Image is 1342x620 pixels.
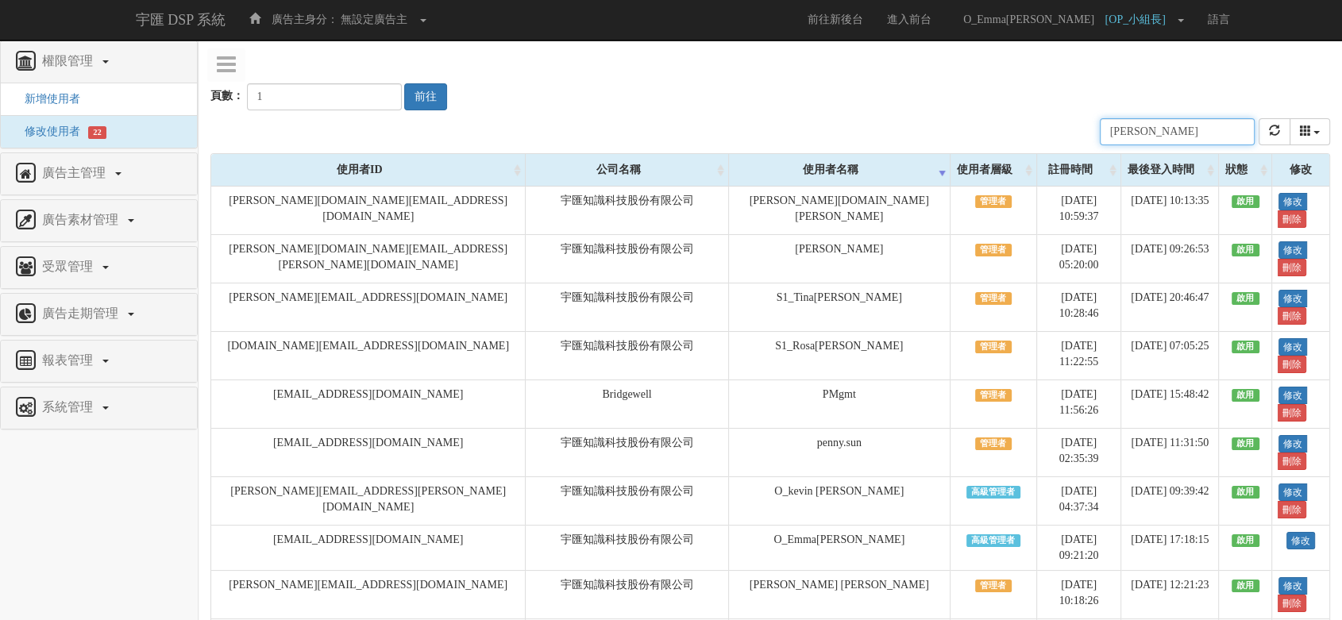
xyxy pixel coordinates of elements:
a: 刪除 [1278,595,1306,612]
span: 修改使用者 [13,125,80,137]
td: [PERSON_NAME] [PERSON_NAME] [728,571,950,619]
span: 啟用 [1232,437,1259,450]
a: 修改 [1278,241,1307,259]
span: 廣告主身分： [272,13,338,25]
div: 使用者名稱 [729,154,950,186]
td: 宇匯知識科技股份有限公司 [526,332,728,380]
td: [DATE] 17:18:15 [1121,526,1219,571]
td: [DATE] 11:31:50 [1121,429,1219,477]
span: 22 [88,126,106,139]
a: 修改 [1278,483,1307,501]
a: 修改 [1278,193,1307,210]
td: [EMAIL_ADDRESS][DOMAIN_NAME] [211,526,526,571]
a: 系統管理 [13,395,185,421]
a: 刪除 [1278,210,1306,228]
div: 公司名稱 [526,154,727,186]
label: 頁數： [210,88,244,104]
span: 系統管理 [38,400,101,414]
td: [EMAIL_ADDRESS][DOMAIN_NAME] [211,429,526,477]
span: 高級管理者 [966,486,1020,499]
td: [DATE] 09:26:53 [1121,235,1219,283]
td: [DATE] 10:13:35 [1121,187,1219,235]
span: 高級管理者 [966,534,1020,547]
a: 廣告主管理 [13,161,185,187]
td: [DATE] 10:28:46 [1036,283,1120,332]
span: 啟用 [1232,389,1259,402]
button: refresh [1259,118,1290,145]
td: [DATE] 04:37:34 [1036,477,1120,526]
span: 管理者 [975,195,1012,208]
div: 狀態 [1219,154,1271,186]
span: 權限管理 [38,54,101,67]
span: 啟用 [1232,341,1259,353]
button: 前往 [404,83,447,110]
div: 使用者ID [211,154,525,186]
span: 無設定廣告主 [341,13,407,25]
a: 修改 [1286,532,1315,549]
a: 修改 [1278,577,1307,595]
span: 管理者 [975,292,1012,305]
span: 廣告走期管理 [38,306,126,320]
div: 最後登入時間 [1121,154,1218,186]
span: 管理者 [975,389,1012,402]
a: 刪除 [1278,259,1306,276]
td: penny.sun [728,429,950,477]
td: S1_Rosa[PERSON_NAME] [728,332,950,380]
input: Search [1100,118,1255,145]
span: 啟用 [1232,486,1259,499]
td: [PERSON_NAME][DOMAIN_NAME][EMAIL_ADDRESS][DOMAIN_NAME] [211,187,526,235]
span: 報表管理 [38,353,101,367]
td: 宇匯知識科技股份有限公司 [526,283,728,332]
a: 修改 [1278,338,1307,356]
td: 宇匯知識科技股份有限公司 [526,526,728,571]
td: [DATE] 11:56:26 [1036,380,1120,429]
span: 啟用 [1232,292,1259,305]
td: [PERSON_NAME] [728,235,950,283]
a: 刪除 [1278,404,1306,422]
td: 宇匯知識科技股份有限公司 [526,187,728,235]
td: O_Emma[PERSON_NAME] [728,526,950,571]
td: S1_Tina[PERSON_NAME] [728,283,950,332]
td: 宇匯知識科技股份有限公司 [526,571,728,619]
span: 管理者 [975,437,1012,450]
span: 受眾管理 [38,260,101,273]
td: [DATE] 05:20:00 [1036,235,1120,283]
span: 啟用 [1232,195,1259,208]
td: [DATE] 10:59:37 [1036,187,1120,235]
td: [DATE] 15:48:42 [1121,380,1219,429]
a: 修改 [1278,435,1307,452]
td: [PERSON_NAME][EMAIL_ADDRESS][DOMAIN_NAME] [211,283,526,332]
span: 管理者 [975,580,1012,592]
td: O_kevin [PERSON_NAME] [728,477,950,526]
td: [DATE] 11:22:55 [1036,332,1120,380]
td: 宇匯知識科技股份有限公司 [526,429,728,477]
div: 使用者層級 [951,154,1036,186]
a: 修改 [1278,290,1307,307]
td: 宇匯知識科技股份有限公司 [526,477,728,526]
span: 啟用 [1232,244,1259,256]
span: 廣告素材管理 [38,213,126,226]
a: 受眾管理 [13,255,185,280]
td: Bridgewell [526,380,728,429]
td: [DATE] 20:46:47 [1121,283,1219,332]
td: [PERSON_NAME][DOMAIN_NAME][EMAIL_ADDRESS][PERSON_NAME][DOMAIN_NAME] [211,235,526,283]
td: [DATE] 12:21:23 [1121,571,1219,619]
a: 廣告素材管理 [13,208,185,233]
a: 刪除 [1278,452,1306,470]
td: [PERSON_NAME][EMAIL_ADDRESS][DOMAIN_NAME] [211,571,526,619]
a: 權限管理 [13,49,185,75]
span: 廣告主管理 [38,166,114,179]
span: 管理者 [975,244,1012,256]
td: PMgmt [728,380,950,429]
span: 啟用 [1232,580,1259,592]
a: 刪除 [1278,501,1306,518]
button: columns [1290,118,1331,145]
td: 宇匯知識科技股份有限公司 [526,235,728,283]
a: 廣告走期管理 [13,302,185,327]
td: [DATE] 09:21:20 [1036,526,1120,571]
td: [PERSON_NAME][DOMAIN_NAME][PERSON_NAME] [728,187,950,235]
a: 新增使用者 [13,93,80,105]
span: 啟用 [1232,534,1259,547]
span: O_Emma[PERSON_NAME] [955,13,1102,25]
